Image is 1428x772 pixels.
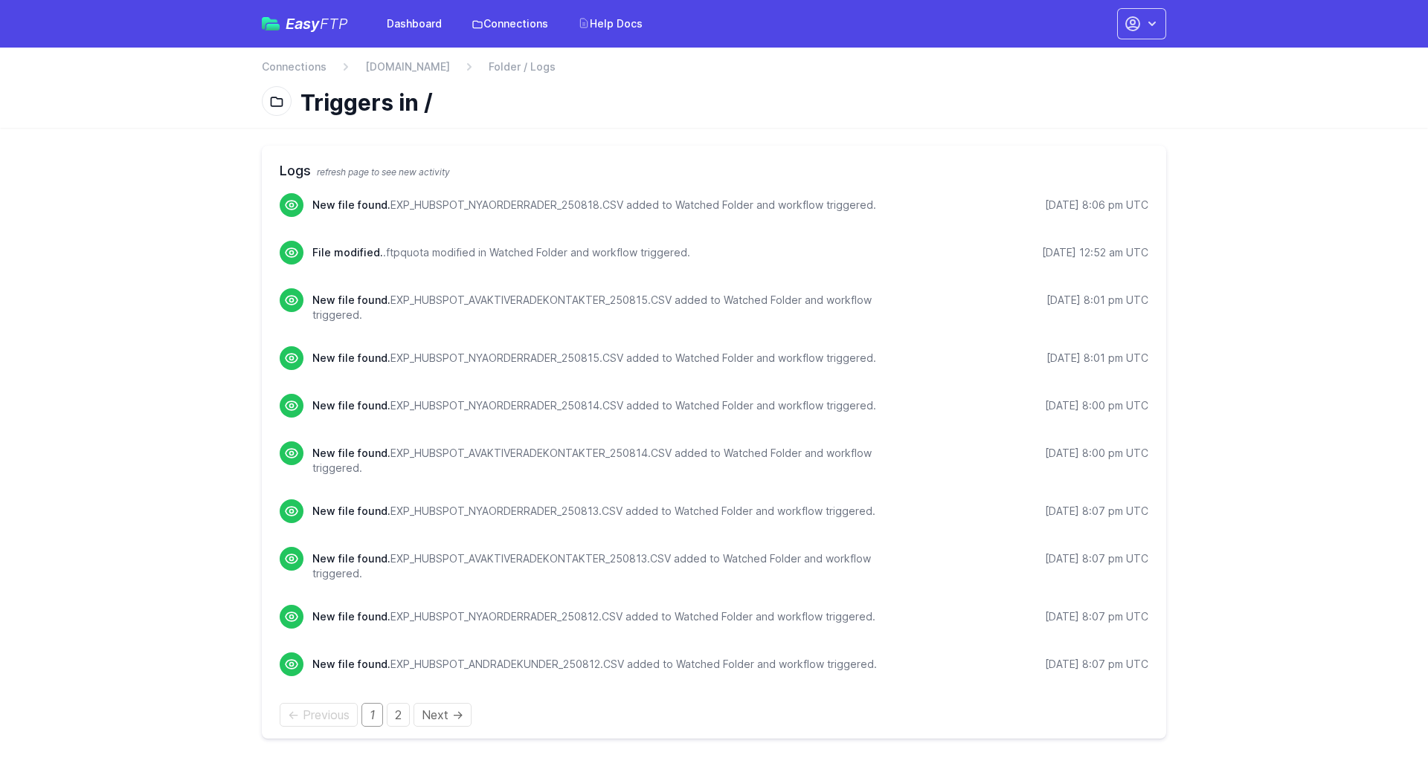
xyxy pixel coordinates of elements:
div: [DATE] 8:01 pm UTC [1046,351,1148,366]
p: EXP_HUBSPOT_NYAORDERRADER_250818.CSV added to Watched Folder and workflow triggered. [312,198,876,213]
em: Page 1 [361,703,383,727]
a: Dashboard [378,10,451,37]
p: EXP_HUBSPOT_AVAKTIVERADEKONTAKTER_250814.CSV added to Watched Folder and workflow triggered. [312,446,898,476]
p: EXP_HUBSPOT_NYAORDERRADER_250813.CSV added to Watched Folder and workflow triggered. [312,504,875,519]
div: Pagination [280,706,1148,724]
p: .ftpquota modified in Watched Folder and workflow triggered. [312,245,690,260]
span: refresh page to see new activity [317,166,450,178]
span: File modified. [312,246,383,259]
div: [DATE] 8:01 pm UTC [1046,293,1148,308]
div: [DATE] 8:00 pm UTC [1045,398,1148,413]
span: New file found. [312,505,390,517]
nav: Breadcrumb [262,59,1166,83]
div: [DATE] 8:00 pm UTC [1045,446,1148,461]
span: New file found. [312,399,390,412]
span: FTP [320,15,348,33]
span: New file found. [312,610,390,623]
span: New file found. [312,351,390,364]
p: EXP_HUBSPOT_NYAORDERRADER_250814.CSV added to Watched Folder and workflow triggered. [312,398,876,413]
span: Previous page [280,703,358,727]
div: [DATE] 12:52 am UTC [1042,245,1148,260]
span: Easy [286,16,348,31]
a: Help Docs [569,10,652,37]
div: [DATE] 8:07 pm UTC [1045,609,1148,624]
p: EXP_HUBSPOT_AVAKTIVERADEKONTAKTER_250815.CSV added to Watched Folder and workflow triggered. [312,293,898,322]
span: New file found. [312,658,390,670]
a: Next page [414,703,472,727]
span: New file found. [312,198,390,211]
div: [DATE] 8:07 pm UTC [1045,657,1148,672]
p: EXP_HUBSPOT_NYAORDERRADER_250812.CSV added to Watched Folder and workflow triggered. [312,609,875,624]
div: [DATE] 8:07 pm UTC [1045,504,1148,519]
div: [DATE] 8:07 pm UTC [1045,551,1148,566]
a: [DOMAIN_NAME] [365,59,450,74]
div: [DATE] 8:06 pm UTC [1045,198,1148,213]
a: Connections [262,59,327,74]
h1: Triggers in / [300,89,1154,116]
a: EasyFTP [262,16,348,31]
h2: Logs [280,160,1148,181]
a: Connections [463,10,557,37]
span: Folder / Logs [489,59,556,74]
a: Page 2 [387,703,410,727]
img: easyftp_logo.png [262,17,280,30]
p: EXP_HUBSPOT_NYAORDERRADER_250815.CSV added to Watched Folder and workflow triggered. [312,351,876,366]
span: New file found. [312,447,390,459]
p: EXP_HUBSPOT_AVAKTIVERADEKONTAKTER_250813.CSV added to Watched Folder and workflow triggered. [312,551,898,581]
p: EXP_HUBSPOT_ANDRADEKUNDER_250812.CSV added to Watched Folder and workflow triggered. [312,657,877,672]
span: New file found. [312,552,390,565]
span: New file found. [312,293,390,306]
